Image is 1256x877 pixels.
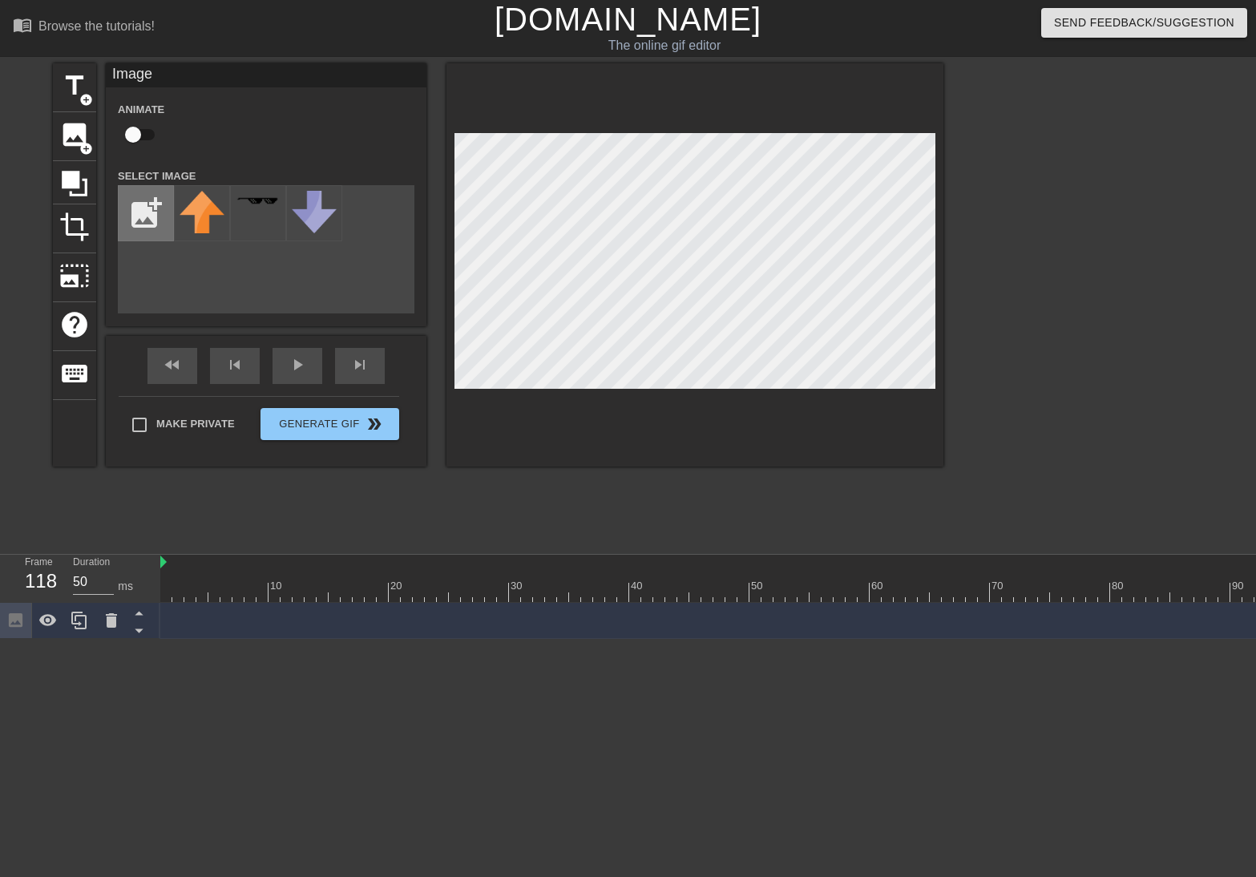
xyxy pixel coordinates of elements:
[59,261,90,291] span: photo_size_select_large
[59,212,90,242] span: crop
[118,168,196,184] label: Select Image
[156,416,235,432] span: Make Private
[13,555,61,601] div: Frame
[59,358,90,389] span: keyboard
[260,408,399,440] button: Generate Gif
[73,558,110,568] label: Duration
[59,119,90,150] span: image
[495,2,761,37] a: [DOMAIN_NAME]
[118,578,133,595] div: ms
[13,15,32,34] span: menu_book
[106,63,426,87] div: Image
[365,414,384,434] span: double_arrow
[1112,578,1126,594] div: 80
[236,196,281,205] img: deal-with-it.png
[180,191,224,233] img: upvote.png
[1054,13,1234,33] span: Send Feedback/Suggestion
[79,93,93,107] span: add_circle
[751,578,765,594] div: 50
[426,36,902,55] div: The online gif editor
[288,355,307,374] span: play_arrow
[59,71,90,101] span: title
[1232,578,1246,594] div: 90
[225,355,244,374] span: skip_previous
[292,191,337,233] img: downvote.png
[118,102,164,118] label: Animate
[871,578,886,594] div: 60
[25,567,49,596] div: 118
[79,142,93,156] span: add_circle
[59,309,90,340] span: help
[1041,8,1247,38] button: Send Feedback/Suggestion
[38,19,155,33] div: Browse the tutorials!
[13,15,155,40] a: Browse the tutorials!
[350,355,370,374] span: skip_next
[163,355,182,374] span: fast_rewind
[991,578,1006,594] div: 70
[267,414,393,434] span: Generate Gif
[390,578,405,594] div: 20
[511,578,525,594] div: 30
[270,578,285,594] div: 10
[631,578,645,594] div: 40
